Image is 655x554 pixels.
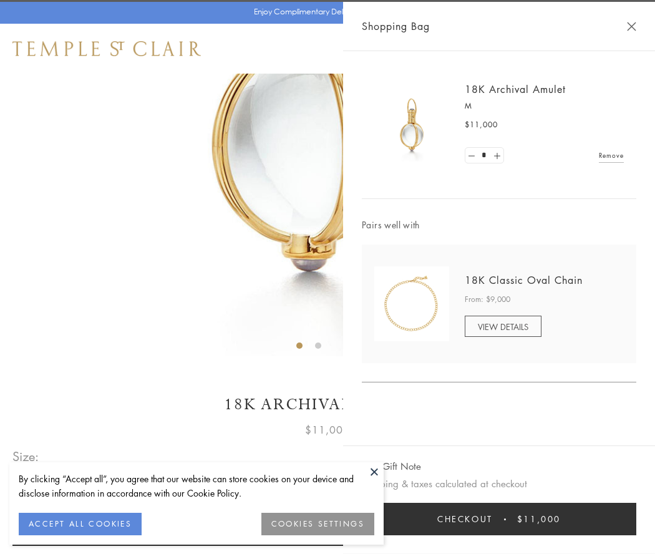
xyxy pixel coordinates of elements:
[19,513,142,535] button: ACCEPT ALL COOKIES
[437,512,493,526] span: Checkout
[362,476,636,492] p: Shipping & taxes calculated at checkout
[599,148,624,162] a: Remove
[374,266,449,341] img: N88865-OV18
[12,41,201,56] img: Temple St. Clair
[517,512,561,526] span: $11,000
[362,18,430,34] span: Shopping Bag
[19,472,374,500] div: By clicking “Accept all”, you agree that our website can store cookies on your device and disclos...
[478,321,528,333] span: VIEW DETAILS
[465,119,498,131] span: $11,000
[465,273,583,287] a: 18K Classic Oval Chain
[254,6,395,18] p: Enjoy Complimentary Delivery & Returns
[362,503,636,535] button: Checkout $11,000
[362,459,421,474] button: Add Gift Note
[305,422,350,438] span: $11,000
[465,293,510,306] span: From: $9,000
[362,218,636,232] span: Pairs well with
[261,513,374,535] button: COOKIES SETTINGS
[12,446,40,467] span: Size:
[465,316,541,337] a: VIEW DETAILS
[627,22,636,31] button: Close Shopping Bag
[374,87,449,162] img: 18K Archival Amulet
[465,82,566,96] a: 18K Archival Amulet
[12,394,643,415] h1: 18K Archival Amulet
[465,100,624,112] p: M
[465,148,478,163] a: Set quantity to 0
[490,148,503,163] a: Set quantity to 2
